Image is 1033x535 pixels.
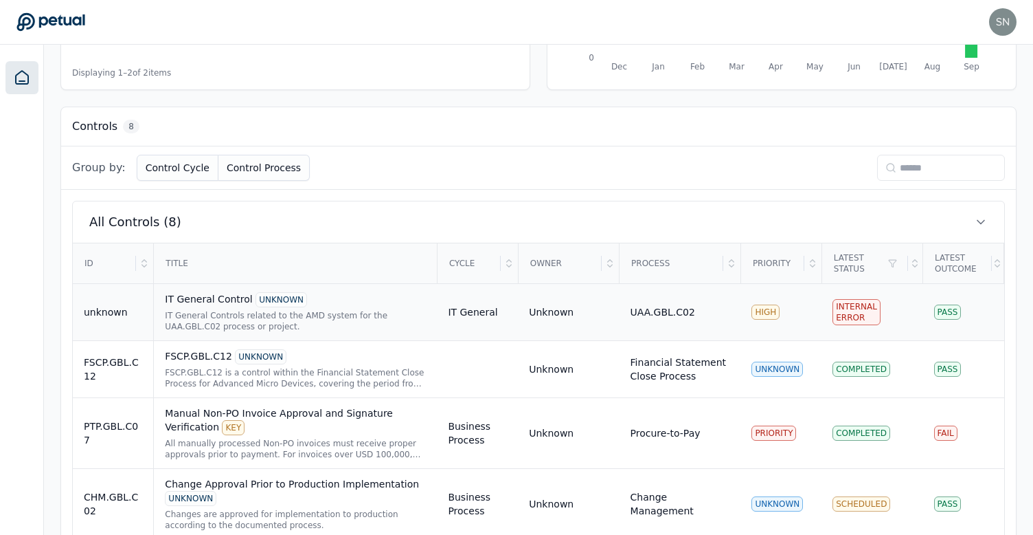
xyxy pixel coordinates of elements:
tspan: Aug [924,62,940,72]
div: Completed [832,426,890,441]
a: Dashboard [5,61,38,94]
div: All manually processed Non-PO invoices must receive proper approvals prior to payment. For invoic... [165,438,426,460]
div: Priority [742,244,804,283]
div: Unknown [529,497,574,511]
div: Process [620,244,723,283]
span: Group by: [72,160,126,176]
div: UNKNOWN [256,292,307,307]
div: Pass [934,496,962,512]
div: Title [155,244,436,283]
div: unknown [84,305,142,319]
div: Changes are approved for implementation to production according to the documented process. [165,509,426,531]
td: Business Process [437,398,518,469]
div: FSCP.GBL.C12 is a control within the Financial Statement Close Process for Advanced Micro Devices... [165,367,426,389]
div: Latest Outcome [924,244,992,283]
span: All Controls (8) [89,212,181,232]
div: Unknown [529,362,574,376]
div: CHM.GBL.C02 [84,490,142,518]
td: IT General [437,284,518,341]
div: Unknown [529,426,574,440]
div: HIGH [751,305,780,320]
div: UNKNOWN [751,496,803,512]
tspan: Jun [847,62,861,72]
span: Displaying 1– 2 of 2 items [72,67,171,78]
button: Control Cycle [137,155,218,181]
tspan: Sep [964,62,979,72]
div: ID [73,244,136,283]
div: IT General Controls related to the AMD system for the UAA.GBL.C02 process or project. [165,310,426,332]
div: Change Management [631,490,730,518]
tspan: Mar [729,62,745,72]
tspan: [DATE] [879,62,907,72]
div: Owner [519,244,602,283]
a: Go to Dashboard [16,12,85,32]
div: PTP.GBL.C07 [84,419,142,447]
tspan: May [806,62,824,72]
div: FSCP.GBL.C12 [165,349,426,364]
div: KEY [222,420,245,435]
div: Pass [934,305,962,320]
img: snir@petual.ai [989,8,1017,36]
div: Change Approval Prior to Production Implementation [165,477,426,506]
div: Scheduled [832,496,890,512]
h3: Controls [72,118,117,135]
div: UAA.GBL.C02 [631,305,695,319]
div: UNKNOWN [235,349,286,364]
div: Manual Non-PO Invoice Approval and Signature Verification [165,406,426,435]
tspan: Dec [611,62,627,72]
div: Pass [934,362,962,377]
div: Internal Error [832,299,881,325]
tspan: Apr [769,62,783,72]
div: Fail [934,426,957,441]
button: All Controls (8) [73,201,1004,243]
div: Procure-to-Pay [631,426,701,440]
div: FSCP.GBL.C12 [84,356,142,383]
div: Financial Statement Close Process [631,356,730,383]
button: Control Process [218,155,310,181]
div: Completed [832,362,890,377]
div: PRIORITY [751,426,796,441]
div: UNKNOWN [751,362,803,377]
div: Unknown [529,305,574,319]
div: IT General Control [165,292,426,307]
tspan: 0 [589,53,594,63]
div: Latest Status [823,244,909,283]
div: Cycle [438,244,501,283]
tspan: Jan [651,62,665,72]
span: 8 [123,120,139,133]
tspan: Feb [690,62,705,72]
div: UNKNOWN [165,491,216,506]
